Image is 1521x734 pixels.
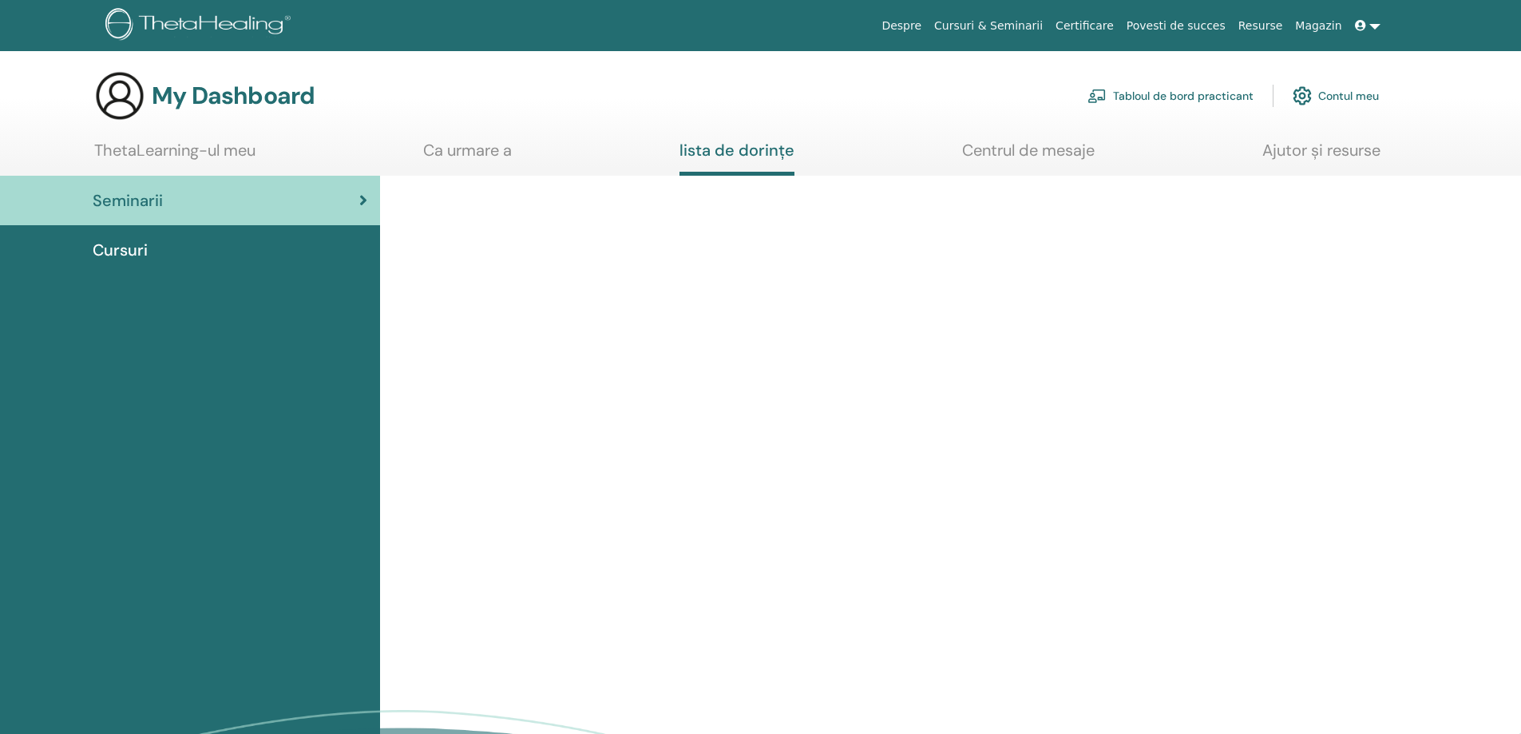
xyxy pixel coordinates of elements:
[679,141,794,176] a: lista de dorințe
[1293,78,1379,113] a: Contul meu
[962,141,1095,172] a: Centrul de mesaje
[1293,82,1312,109] img: cog.svg
[105,8,296,44] img: logo.png
[423,141,512,172] a: Ca urmare a
[928,11,1049,41] a: Cursuri & Seminarii
[93,188,163,212] span: Seminarii
[1049,11,1120,41] a: Certificare
[152,81,315,110] h3: My Dashboard
[1289,11,1348,41] a: Magazin
[94,141,255,172] a: ThetaLearning-ul meu
[1087,89,1107,103] img: chalkboard-teacher.svg
[93,238,148,262] span: Cursuri
[1232,11,1289,41] a: Resurse
[1120,11,1232,41] a: Povesti de succes
[1087,78,1254,113] a: Tabloul de bord practicant
[94,70,145,121] img: generic-user-icon.jpg
[875,11,928,41] a: Despre
[1262,141,1380,172] a: Ajutor și resurse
